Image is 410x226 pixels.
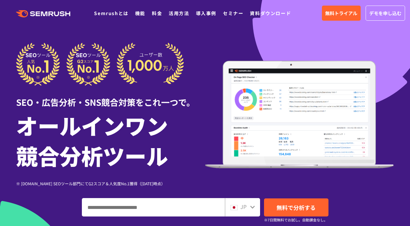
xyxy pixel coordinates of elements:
[152,10,162,16] a: 料金
[135,10,145,16] a: 機能
[366,6,405,21] a: デモを申し込む
[196,10,216,16] a: 導入事例
[16,180,205,187] div: ※ [DOMAIN_NAME] SEOツール部門にてG2スコア＆人気度No.1獲得（[DATE]時点）
[223,10,243,16] a: セミナー
[369,10,401,17] span: デモを申し込む
[169,10,189,16] a: 活用方法
[322,6,361,21] a: 無料トライアル
[264,198,328,216] a: 無料で分析する
[240,203,247,211] span: JP
[94,10,128,16] a: Semrushとは
[82,198,225,216] input: ドメイン、キーワードまたはURLを入力してください
[264,217,327,223] small: ※7日間無料でお試し。自動課金なし。
[16,86,205,108] div: SEO・広告分析・SNS競合対策をこれ一つで。
[16,110,205,170] h1: オールインワン 競合分析ツール
[325,10,357,17] span: 無料トライアル
[250,10,291,16] a: 資料ダウンロード
[277,203,316,212] span: 無料で分析する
